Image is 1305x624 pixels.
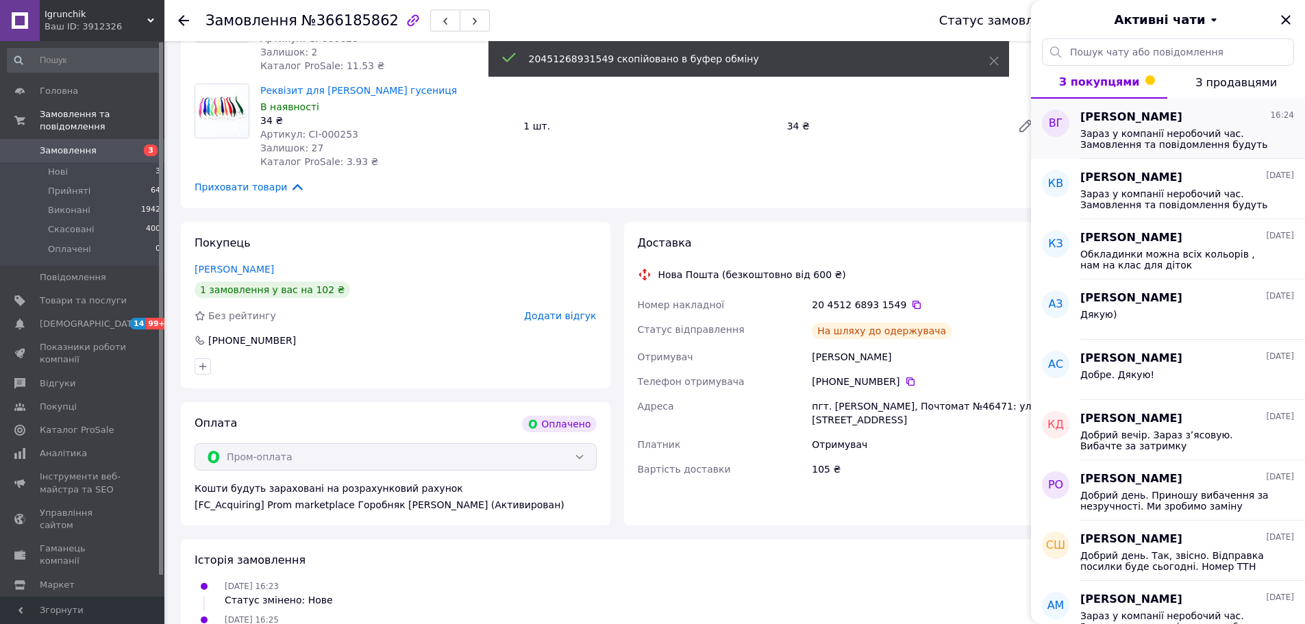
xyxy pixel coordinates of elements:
[1031,460,1305,521] button: РО[PERSON_NAME][DATE]Добрий день. Приношу вибачення за незручності. Ми зробимо заміну товару. Дан...
[301,12,399,29] span: №366185862
[1266,411,1294,423] span: [DATE]
[1047,417,1064,433] span: КД
[1266,290,1294,302] span: [DATE]
[1080,110,1182,125] span: [PERSON_NAME]
[40,145,97,157] span: Замовлення
[45,8,147,21] span: Igrunchik
[260,156,378,167] span: Каталог ProSale: 3.93 ₴
[48,243,91,255] span: Оплачені
[1049,116,1063,132] span: ВГ
[1266,471,1294,483] span: [DATE]
[141,204,160,216] span: 1942
[48,223,95,236] span: Скасовані
[195,84,249,138] img: Реквізит для фокусів Чарівна гусениця
[1031,400,1305,460] button: КД[PERSON_NAME][DATE]Добрий вечір. Зараз зʼясовую. Вибачте за затримку
[260,60,384,71] span: Каталог ProSale: 11.53 ₴
[195,179,305,195] span: Приховати товари
[1048,297,1062,312] span: АЗ
[1080,249,1275,271] span: Обкладинки можна всіх кольорів , нам на клас для діток
[260,142,323,153] span: Залишок: 27
[7,48,162,73] input: Пошук
[939,14,1065,27] div: Статус замовлення
[195,282,350,298] div: 1 замовлення у вас на 102 ₴
[45,21,164,33] div: Ваш ID: 3912326
[156,243,160,255] span: 0
[48,185,90,197] span: Прийняті
[638,324,745,335] span: Статус відправлення
[1266,230,1294,242] span: [DATE]
[48,204,90,216] span: Виконані
[195,236,251,249] span: Покупець
[1031,279,1305,340] button: АЗ[PERSON_NAME][DATE]Дякую)
[518,116,781,136] div: 1 шт.
[655,268,849,282] div: Нова Пошта (безкоштовно від 600 ₴)
[638,401,674,412] span: Адреса
[225,582,279,591] span: [DATE] 16:23
[1031,219,1305,279] button: КЗ[PERSON_NAME][DATE]Обкладинки можна всіх кольорів , нам на клас для діток
[40,108,164,133] span: Замовлення та повідомлення
[1048,236,1063,252] span: КЗ
[48,166,68,178] span: Нові
[1012,112,1039,140] a: Редагувати
[195,264,274,275] a: [PERSON_NAME]
[1046,538,1065,553] span: СШ
[260,101,319,112] span: В наявності
[809,345,1042,369] div: [PERSON_NAME]
[1080,188,1275,210] span: Зараз у компанії неробочий час. Замовлення та повідомлення будуть оброблені з 10:00 найближчого р...
[1080,309,1117,320] span: Дякую)
[130,318,146,329] span: 14
[638,299,725,310] span: Номер накладної
[1031,66,1167,99] button: З покупцями
[208,310,276,321] span: Без рейтингу
[195,553,306,566] span: Історія замовлення
[1266,351,1294,362] span: [DATE]
[1059,75,1140,88] span: З покупцями
[1266,592,1294,603] span: [DATE]
[225,593,333,607] div: Статус змінено: Нове
[40,401,77,413] span: Покупці
[812,323,952,339] div: На шляху до одержувача
[260,129,358,140] span: Артикул: СІ-000253
[40,85,78,97] span: Головна
[40,271,106,284] span: Повідомлення
[40,447,87,460] span: Аналітика
[1270,110,1294,121] span: 16:24
[529,52,955,66] div: 20451268931549 скопійовано в буфер обміну
[195,498,597,512] div: [FC_Acquiring] Prom marketplace Горобняк [PERSON_NAME] (Активирован)
[1080,351,1182,366] span: [PERSON_NAME]
[1048,176,1063,192] span: КВ
[812,298,1039,312] div: 20 4512 6893 1549
[40,377,75,390] span: Відгуки
[522,416,596,432] div: Оплачено
[146,223,160,236] span: 400
[40,318,141,330] span: [DEMOGRAPHIC_DATA]
[1080,411,1182,427] span: [PERSON_NAME]
[809,394,1042,432] div: пгт. [PERSON_NAME], Почтомат №46471: ул. [STREET_ADDRESS]
[1031,99,1305,159] button: ВГ[PERSON_NAME]16:24Зараз у компанії неробочий час. Замовлення та повідомлення будуть оброблені з...
[1042,38,1294,66] input: Пошук чату або повідомлення
[260,47,318,58] span: Залишок: 2
[178,14,189,27] div: Повернутися назад
[1047,598,1065,614] span: АМ
[1080,230,1182,246] span: [PERSON_NAME]
[638,464,731,475] span: Вартість доставки
[1080,170,1182,186] span: [PERSON_NAME]
[40,424,114,436] span: Каталог ProSale
[40,542,127,567] span: Гаманець компанії
[40,341,127,366] span: Показники роботи компанії
[1031,159,1305,219] button: КВ[PERSON_NAME][DATE]Зараз у компанії неробочий час. Замовлення та повідомлення будуть оброблені ...
[812,375,1039,388] div: [PHONE_NUMBER]
[40,579,75,591] span: Маркет
[1048,477,1063,493] span: РО
[146,318,169,329] span: 99+
[638,351,693,362] span: Отримувач
[1266,532,1294,543] span: [DATE]
[1167,66,1305,99] button: З продавцями
[1080,550,1275,572] span: Добрий день. Так, звісно. Відправка посилки буде сьогодні. Номер ТТН надійде смс повідомленням. Д...
[156,166,160,178] span: 3
[1195,76,1277,89] span: З продавцями
[638,376,745,387] span: Телефон отримувача
[1114,11,1205,29] span: Активні чати
[1080,128,1275,150] span: Зараз у компанії неробочий час. Замовлення та повідомлення будуть оброблені з 10:00 найближчого р...
[195,482,597,512] div: Кошти будуть зараховані на розрахунковий рахунок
